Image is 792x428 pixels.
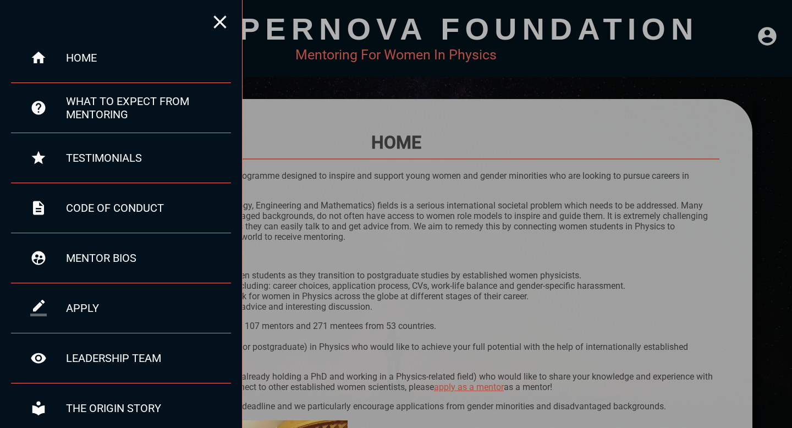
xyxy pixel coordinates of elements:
div: mentor bios [66,251,231,265]
div: apply [66,301,231,315]
div: leadership team [66,352,231,365]
div: the origin story [66,402,231,415]
div: home [66,51,231,64]
div: what to expect from mentoring [66,95,231,121]
div: testimonials [66,151,231,164]
div: code of conduct [66,201,231,215]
